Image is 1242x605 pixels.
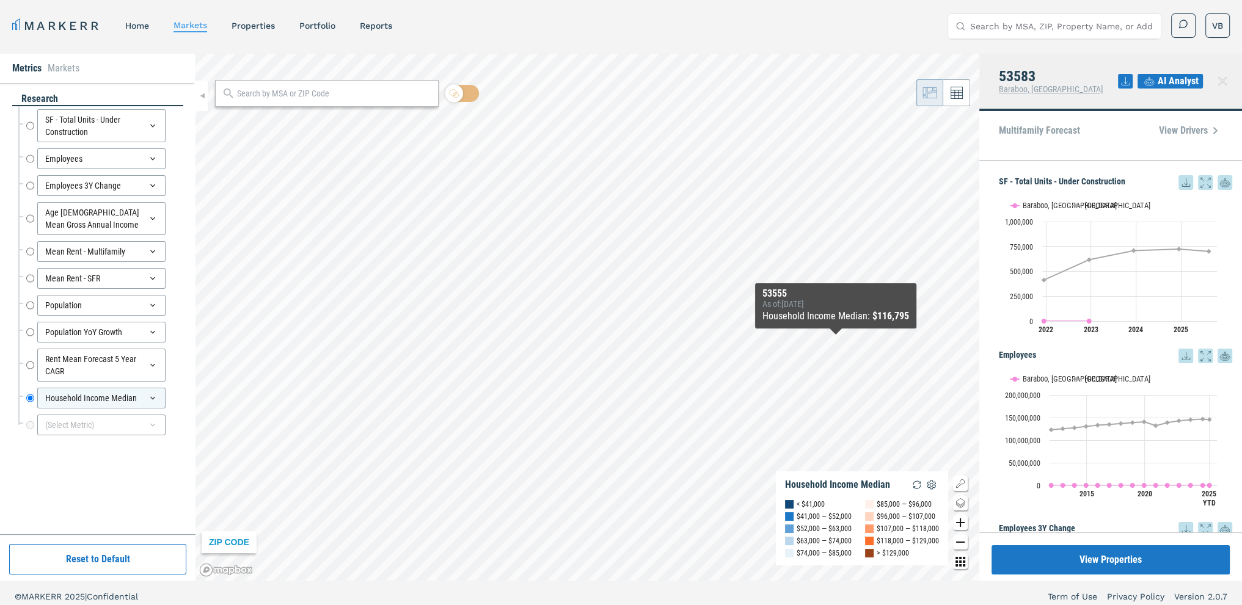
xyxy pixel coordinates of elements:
[1107,422,1112,427] path: Wednesday, 14 Dec, 18:00, 134,803,239. USA.
[1130,420,1135,425] path: Friday, 14 Dec, 18:00, 138,827,213. USA.
[1084,483,1089,488] path: Sunday, 14 Dec, 18:00, 34,467. Baraboo, WI.
[1130,483,1135,488] path: Friday, 14 Dec, 18:00, 35,353. Baraboo, WI.
[797,523,852,535] div: $52,000 — $63,000
[1153,483,1158,488] path: Monday, 14 Dec, 18:00, 34,910. Baraboo, WI.
[999,363,1223,516] svg: Interactive chart
[1202,490,1216,507] text: 2025 YTD
[15,592,21,601] span: ©
[992,545,1230,574] button: View Properties
[1061,426,1065,431] path: Friday, 14 Dec, 18:00, 125,350,788. USA.
[202,531,257,553] div: ZIP CODE
[1128,325,1143,334] text: 2024
[37,148,166,169] div: Employees
[877,498,932,510] div: $85,000 — $96,000
[924,477,939,492] img: Settings
[65,592,87,601] span: 2025 |
[48,61,79,76] li: Markets
[872,310,909,322] b: $116,795
[970,14,1153,38] input: Search by MSA, ZIP, Property Name, or Address
[360,21,392,31] a: reports
[1188,483,1193,488] path: Thursday, 14 Dec, 18:00, 37,844. Baraboo, WI.
[910,477,924,492] img: Reload Legend
[999,84,1103,94] span: Baraboo, [GEOGRAPHIC_DATA]
[1010,243,1033,252] text: 750,000
[12,17,101,34] a: MARKERR
[1119,483,1123,488] path: Thursday, 14 Dec, 18:00, 34,879. Baraboo, WI.
[1048,590,1097,603] a: Term of Use
[21,592,65,601] span: MARKERR
[37,415,166,435] div: (Select Metric)
[87,592,138,601] span: Confidential
[1188,417,1193,422] path: Thursday, 14 Dec, 18:00, 145,334,768. USA.
[1049,427,1054,432] path: Wednesday, 14 Dec, 18:00, 122,951,765. USA.
[762,299,909,309] div: As of : [DATE]
[1165,483,1170,488] path: Tuesday, 14 Dec, 18:00, 36,049. Baraboo, WI.
[1158,74,1199,89] span: AI Analyst
[1087,319,1092,324] path: Wednesday, 14 Dec, 18:00, 0. Baraboo, WI.
[37,109,166,142] div: SF - Total Units - Under Construction
[1205,13,1230,38] button: VB
[797,547,852,559] div: $74,000 — $85,000
[1072,374,1098,383] button: Show USA
[999,175,1232,190] h5: SF - Total Units - Under Construction
[12,61,42,76] li: Metrics
[232,21,275,31] a: properties
[953,554,968,569] button: Other options map button
[797,498,825,510] div: < $41,000
[1023,201,1117,210] text: Baraboo, [GEOGRAPHIC_DATA]
[37,175,166,196] div: Employees 3Y Change
[1142,483,1147,488] path: Saturday, 14 Dec, 18:00, 36,947. Baraboo, WI.
[1177,418,1182,423] path: Wednesday, 14 Dec, 18:00, 143,001,036. USA.
[1010,292,1033,301] text: 250,000
[762,288,909,324] div: Map Tooltip Content
[1107,590,1164,603] a: Privacy Policy
[1174,325,1188,334] text: 2025
[12,92,183,106] div: research
[762,288,909,299] div: 53555
[999,522,1232,537] h5: Employees 3Y Change
[37,388,166,408] div: Household Income Median
[1095,483,1100,488] path: Monday, 14 Dec, 18:00, 35,135. Baraboo, WI.
[797,535,852,547] div: $63,000 — $74,000
[37,349,166,382] div: Rent Mean Forecast 5 Year CAGR
[762,309,909,324] div: Household Income Median :
[299,21,335,31] a: Portfolio
[877,510,935,523] div: $96,000 — $107,000
[953,515,968,530] button: Zoom in map button
[1072,201,1098,210] button: Show USA
[125,21,149,31] a: home
[199,563,253,577] a: Mapbox logo
[1005,218,1033,226] text: 1,000,000
[1072,426,1077,430] path: Saturday, 14 Dec, 18:00, 127,587,137. USA.
[1138,490,1152,498] text: 2020
[1212,20,1223,32] span: VB
[237,87,432,100] input: Search by MSA or ZIP Code
[1207,417,1212,422] path: Monday, 14 Jul, 19:00, 145,609,318. USA.
[1049,483,1212,488] g: Baraboo, WI, line 1 of 2 with 15 data points.
[1200,416,1205,421] path: Saturday, 14 Dec, 18:00, 146,634,750. USA.
[877,547,909,559] div: > $129,000
[37,268,166,289] div: Mean Rent - SFR
[1207,483,1212,488] path: Monday, 14 Jul, 19:00, 38,100. Baraboo, WI.
[1079,490,1094,498] text: 2015
[1061,483,1065,488] path: Friday, 14 Dec, 18:00, 32,628. Baraboo, WI.
[1042,319,1092,324] g: Baraboo, WI, line 1 of 2 with 2 data points.
[877,523,939,535] div: $107,000 — $118,000
[1207,249,1211,254] path: Thursday, 14 Aug, 19:00, 701,472.5. USA.
[877,535,939,547] div: $118,000 — $129,000
[1010,267,1033,276] text: 500,000
[37,322,166,342] div: Population YoY Growth
[1009,459,1040,468] text: 50,000,000
[797,510,852,523] div: $41,000 — $52,000
[953,496,968,510] button: Change style map button
[174,20,207,30] a: markets
[1153,423,1158,428] path: Monday, 14 Dec, 18:00, 132,195,657. USA.
[999,190,1223,342] svg: Interactive chart
[999,126,1080,136] p: Multifamily Forecast
[9,544,186,574] button: Reset to Default
[1087,257,1092,262] path: Wednesday, 14 Dec, 18:00, 616,685.5. USA.
[1095,423,1100,428] path: Monday, 14 Dec, 18:00, 133,067,925. USA.
[1042,319,1047,324] path: Tuesday, 14 Dec, 18:00, 0. Baraboo, WI.
[999,363,1232,516] div: Employees. Highcharts interactive chart.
